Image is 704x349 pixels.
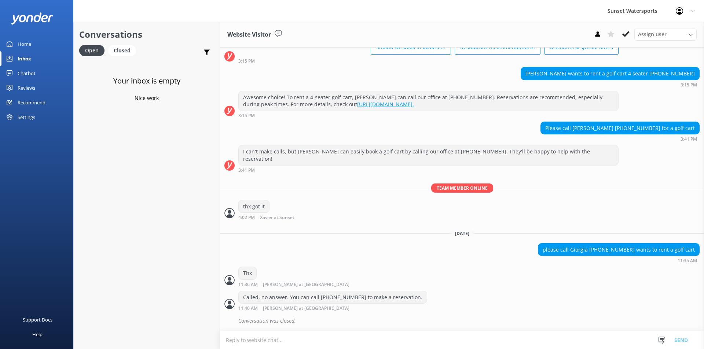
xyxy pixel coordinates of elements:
div: Called, no answer. You can call [PHONE_NUMBER] to make a reservation. [239,291,427,304]
strong: 4:02 PM [238,215,255,220]
div: Please call [PERSON_NAME] [PHONE_NUMBER] for a golf cart [541,122,699,134]
span: [PERSON_NAME] at [GEOGRAPHIC_DATA] [263,282,349,287]
div: [PERSON_NAME] wants to rent a golf cart 4 seater [PHONE_NUMBER] [521,67,699,80]
div: Aug 30 2025 02:15pm (UTC -05:00) America/Cancun [521,82,700,87]
strong: 11:40 AM [238,306,258,311]
div: Recommend [18,95,45,110]
div: Open [79,45,104,56]
div: I can't make calls, but [PERSON_NAME] can easily book a golf cart by calling our office at [PHONE... [239,145,618,165]
div: Aug 31 2025 10:35am (UTC -05:00) America/Cancun [538,258,700,263]
strong: 3:41 PM [681,137,697,141]
strong: 3:15 PM [681,83,697,87]
img: yonder-white-logo.png [11,12,53,25]
strong: 3:15 PM [238,114,255,118]
div: Inbox [18,51,31,66]
div: Aug 31 2025 10:40am (UTC -05:00) America/Cancun [238,305,427,311]
div: Awesome choice! To rent a 4-seater golf cart, [PERSON_NAME] can call our office at [PHONE_NUMBER]... [239,91,618,111]
div: Aug 31 2025 10:36am (UTC -05:00) America/Cancun [238,282,373,287]
a: Open [79,46,108,54]
div: Aug 30 2025 02:41pm (UTC -05:00) America/Cancun [238,167,619,172]
div: Closed [108,45,136,56]
span: [PERSON_NAME] at [GEOGRAPHIC_DATA] [263,306,349,311]
a: Closed [108,46,140,54]
p: Nice work [135,94,159,102]
strong: 3:15 PM [238,59,255,63]
a: [URL][DOMAIN_NAME]. [357,101,414,108]
strong: 3:41 PM [238,168,255,172]
div: please call Giorgia [PHONE_NUMBER] wants to rent a golf cart [538,244,699,256]
div: Reviews [18,81,35,95]
div: thx got it [239,200,269,213]
span: Assign user [638,30,667,38]
div: Settings [18,110,35,125]
div: Aug 30 2025 03:02pm (UTC -05:00) America/Cancun [238,215,318,220]
div: Chatbot [18,66,36,81]
h3: Website Visitor [227,30,271,40]
div: Aug 30 2025 02:41pm (UTC -05:00) America/Cancun [540,136,700,141]
strong: 11:36 AM [238,282,258,287]
div: Home [18,37,31,51]
div: Aug 30 2025 02:15pm (UTC -05:00) America/Cancun [238,113,619,118]
div: Help [32,327,43,342]
div: Assign User [634,29,697,40]
span: Team member online [431,183,493,193]
span: Xavier at Sunset [260,215,294,220]
div: Thx [239,267,256,279]
span: [DATE] [451,230,474,237]
div: Aug 30 2025 02:15pm (UTC -05:00) America/Cancun [238,58,619,63]
strong: 11:35 AM [678,259,697,263]
div: 2025-08-31T15:52:04.348 [224,315,700,327]
div: Support Docs [23,312,52,327]
div: Conversation was closed. [238,315,700,327]
h3: Your inbox is empty [113,75,180,87]
h2: Conversations [79,27,214,41]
